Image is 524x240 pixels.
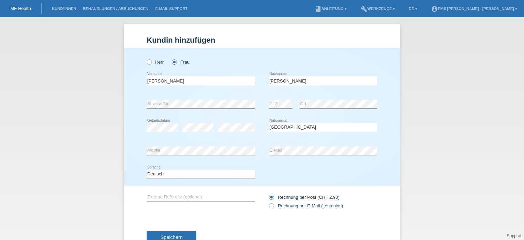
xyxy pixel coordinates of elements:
[152,7,191,11] a: E-Mail Support
[507,233,521,238] a: Support
[269,195,339,200] label: Rechnung per Post (CHF 2.90)
[49,7,80,11] a: Kund*innen
[80,7,152,11] a: Behandlungen / Abbuchungen
[147,59,164,65] label: Herr
[360,6,367,12] i: build
[269,195,273,203] input: Rechnung per Post (CHF 2.90)
[431,6,438,12] i: account_circle
[357,7,399,11] a: buildWerkzeuge ▾
[160,234,182,240] span: Speichern
[172,59,189,65] label: Frau
[311,7,350,11] a: bookAnleitung ▾
[405,7,420,11] a: DE ▾
[172,59,176,64] input: Frau
[147,59,151,64] input: Herr
[315,6,322,12] i: book
[147,36,377,44] h1: Kundin hinzufügen
[428,7,521,11] a: account_circleEMS [PERSON_NAME] - [PERSON_NAME] ▾
[269,203,343,208] label: Rechnung per E-Mail (kostenlos)
[269,203,273,212] input: Rechnung per E-Mail (kostenlos)
[10,6,31,11] a: MF Health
